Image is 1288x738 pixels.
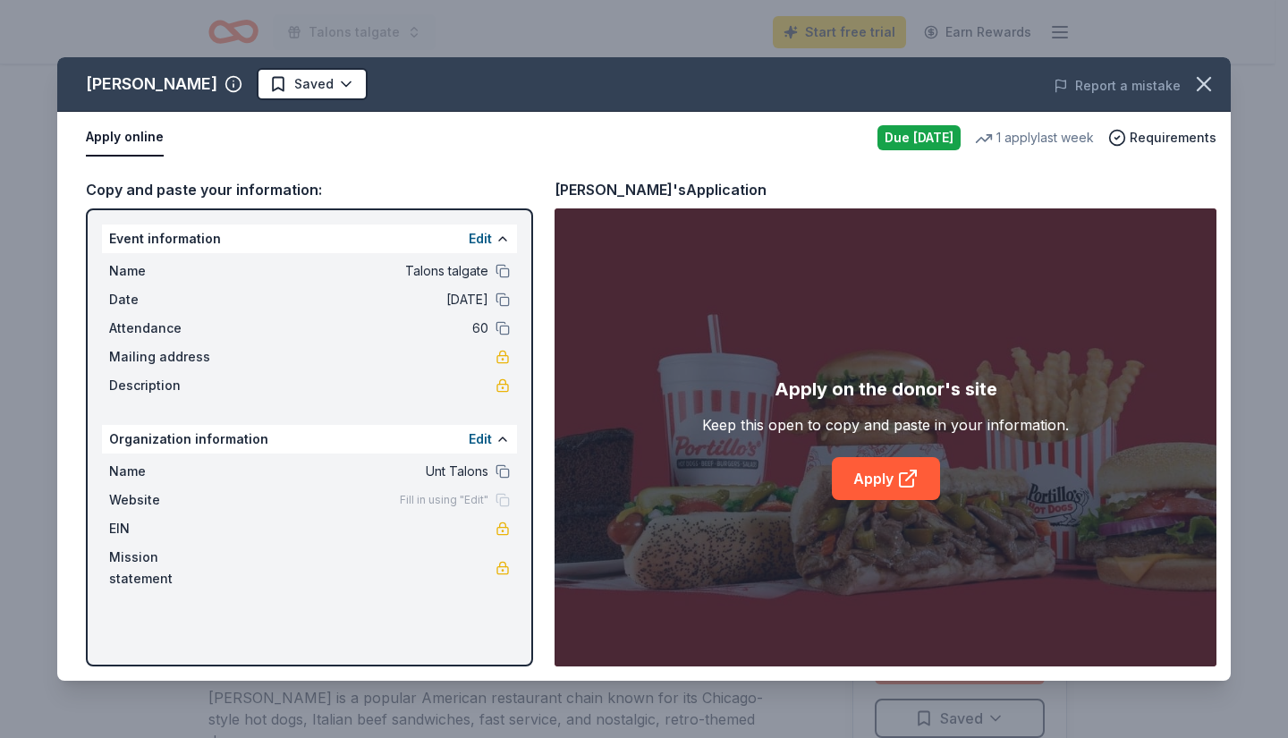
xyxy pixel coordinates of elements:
[975,127,1094,148] div: 1 apply last week
[86,70,217,98] div: [PERSON_NAME]
[1108,127,1216,148] button: Requirements
[86,178,533,201] div: Copy and paste your information:
[109,289,229,310] span: Date
[775,375,997,403] div: Apply on the donor's site
[229,318,488,339] span: 60
[469,428,492,450] button: Edit
[1054,75,1181,97] button: Report a mistake
[109,346,229,368] span: Mailing address
[1130,127,1216,148] span: Requirements
[877,125,961,150] div: Due [DATE]
[400,493,488,507] span: Fill in using "Edit"
[229,461,488,482] span: Unt Talons
[229,260,488,282] span: Talons talgate
[86,119,164,157] button: Apply online
[102,425,517,454] div: Organization information
[109,260,229,282] span: Name
[294,73,334,95] span: Saved
[257,68,368,100] button: Saved
[109,489,229,511] span: Website
[229,289,488,310] span: [DATE]
[102,225,517,253] div: Event information
[109,461,229,482] span: Name
[832,457,940,500] a: Apply
[109,375,229,396] span: Description
[469,228,492,250] button: Edit
[555,178,767,201] div: [PERSON_NAME]'s Application
[109,547,229,590] span: Mission statement
[702,414,1069,436] div: Keep this open to copy and paste in your information.
[109,318,229,339] span: Attendance
[109,518,229,539] span: EIN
